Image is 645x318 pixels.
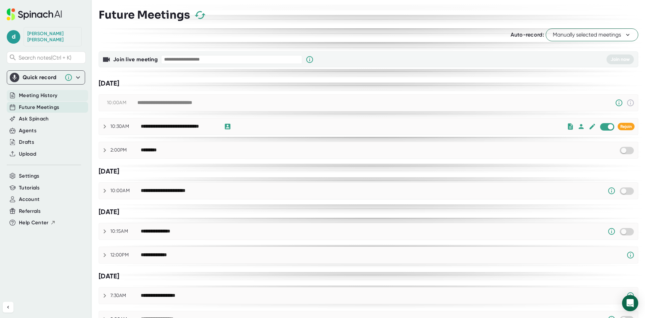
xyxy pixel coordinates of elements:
[3,302,14,313] button: Collapse sidebar
[618,123,635,130] button: Rejoin
[608,187,616,195] svg: Someone has manually disabled Spinach from this meeting.
[611,56,630,62] span: Join now
[19,207,41,215] button: Referrals
[19,115,49,123] button: Ask Spinach
[546,28,638,41] button: Manually selected meetings
[23,74,61,81] div: Quick record
[620,124,632,129] span: Rejoin
[19,104,59,111] button: Future Meetings
[110,252,141,258] div: 12:00PM
[608,227,616,235] svg: Someone has manually disabled Spinach from this meeting.
[19,184,40,192] button: Tutorials
[110,228,141,234] div: 10:15AM
[626,292,635,300] svg: Spinach requires a video conference link.
[19,150,36,158] button: Upload
[19,92,57,99] button: Meeting History
[622,295,638,311] div: Open Intercom Messenger
[553,31,631,39] span: Manually selected meetings
[19,138,34,146] button: Drafts
[110,147,141,153] div: 2:00PM
[99,79,638,88] div: [DATE]
[19,54,84,61] span: Search notes (Ctrl + K)
[99,167,638,176] div: [DATE]
[113,56,158,63] b: Join live meeting
[19,127,36,135] button: Agents
[607,54,634,64] button: Join now
[19,219,56,227] button: Help Center
[511,31,544,38] span: Auto-record:
[615,99,623,107] svg: Someone has manually disabled Spinach from this meeting.
[19,196,40,203] button: Account
[626,251,635,259] svg: Spinach requires a video conference link.
[110,188,141,194] div: 10:00AM
[107,100,137,106] div: 10:00AM
[110,293,141,299] div: 7:30AM
[110,123,141,130] div: 10:30AM
[99,8,190,21] h3: Future Meetings
[19,172,40,180] button: Settings
[27,31,78,43] div: David Nava
[7,30,20,44] span: d
[10,71,82,84] div: Quick record
[99,208,638,216] div: [DATE]
[19,219,49,227] span: Help Center
[99,272,638,280] div: [DATE]
[626,99,635,107] svg: This event has already passed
